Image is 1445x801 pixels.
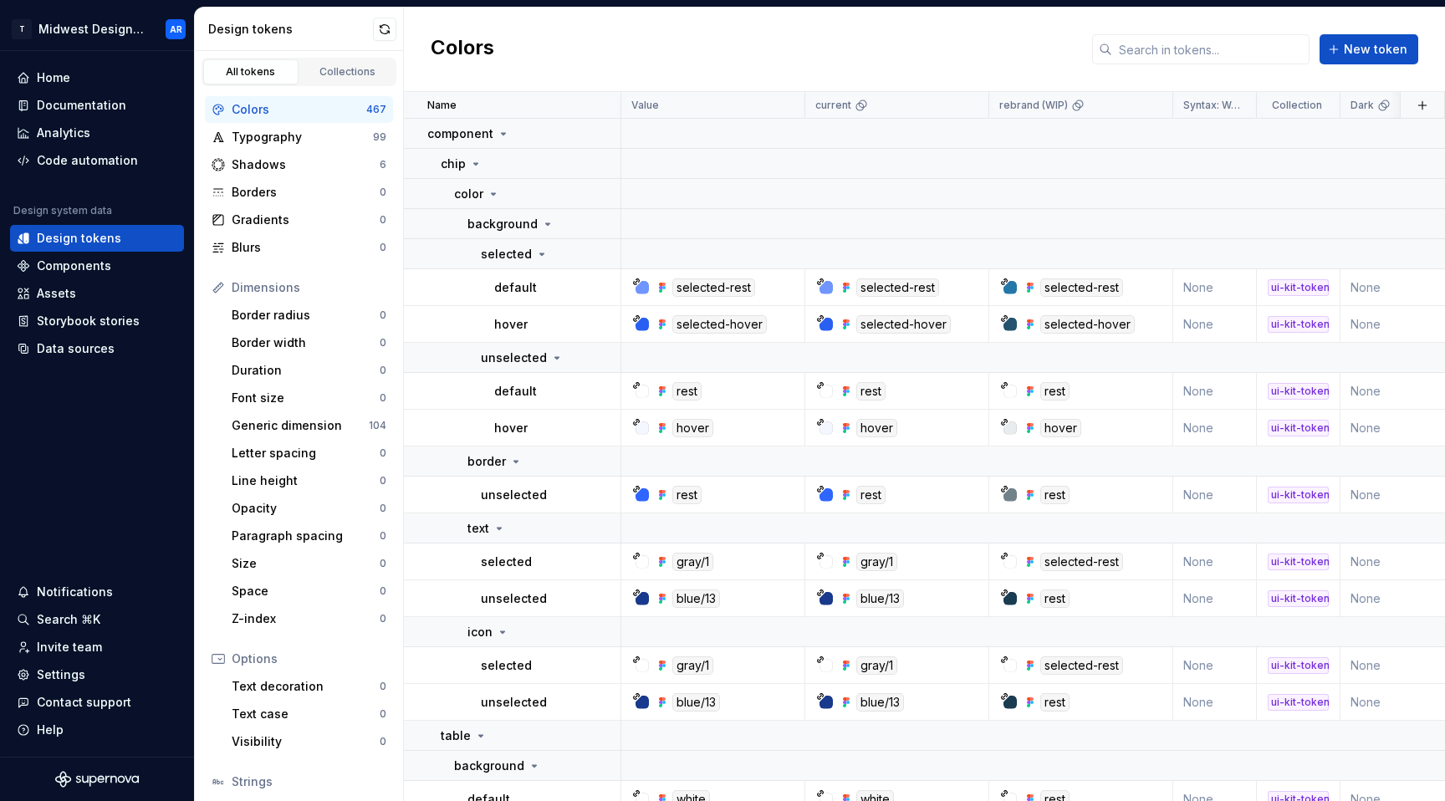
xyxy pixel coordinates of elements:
[1183,99,1243,112] p: Syntax: Web
[380,309,386,322] div: 0
[672,382,702,400] div: rest
[208,21,373,38] div: Design tokens
[37,125,90,141] div: Analytics
[306,65,390,79] div: Collections
[481,349,547,366] p: unselected
[205,124,393,151] a: Typography99
[672,419,713,437] div: hover
[380,502,386,515] div: 0
[232,417,369,434] div: Generic dimension
[856,693,904,712] div: blue/13
[1173,373,1257,410] td: None
[380,336,386,349] div: 0
[441,156,466,172] p: chip
[37,694,131,711] div: Contact support
[232,706,380,722] div: Text case
[815,99,851,112] p: current
[232,733,380,750] div: Visibility
[225,385,393,411] a: Font size0
[37,152,138,169] div: Code automation
[1173,306,1257,343] td: None
[380,446,386,460] div: 0
[225,440,393,467] a: Letter spacing0
[37,666,85,683] div: Settings
[1040,656,1123,675] div: selected-rest
[225,728,393,755] a: Visibility0
[225,550,393,577] a: Size0
[1173,580,1257,617] td: None
[380,213,386,227] div: 0
[856,589,904,608] div: blue/13
[856,315,951,334] div: selected-hover
[1272,99,1322,112] p: Collection
[232,678,380,695] div: Text decoration
[454,186,483,202] p: color
[232,239,380,256] div: Blurs
[1040,553,1123,571] div: selected-rest
[37,340,115,357] div: Data sources
[205,96,393,123] a: Colors467
[232,472,380,489] div: Line height
[1040,315,1135,334] div: selected-hover
[380,241,386,254] div: 0
[1040,486,1070,504] div: rest
[205,234,393,261] a: Blurs0
[205,151,393,178] a: Shadows6
[856,278,939,297] div: selected-rest
[232,156,380,173] div: Shadows
[205,207,393,233] a: Gradients0
[380,680,386,693] div: 0
[55,771,139,788] svg: Supernova Logo
[672,553,713,571] div: gray/1
[10,661,184,688] a: Settings
[37,69,70,86] div: Home
[1040,589,1070,608] div: rest
[481,554,532,570] p: selected
[672,315,767,334] div: selected-hover
[10,280,184,307] a: Assets
[1173,269,1257,306] td: None
[225,357,393,384] a: Duration0
[225,467,393,494] a: Line height0
[1112,34,1310,64] input: Search in tokens...
[1344,41,1407,58] span: New token
[10,147,184,174] a: Code automation
[481,694,547,711] p: unselected
[209,65,293,79] div: All tokens
[225,329,393,356] a: Border width0
[37,230,121,247] div: Design tokens
[454,758,524,774] p: background
[1040,382,1070,400] div: rest
[37,722,64,738] div: Help
[1268,590,1329,607] div: ui-kit-tokens
[1351,99,1374,112] p: Dark
[232,279,386,296] div: Dimensions
[481,487,547,503] p: unselected
[232,212,380,228] div: Gradients
[232,555,380,572] div: Size
[1268,554,1329,570] div: ui-kit-tokens
[1268,279,1329,296] div: ui-kit-tokens
[856,486,886,504] div: rest
[380,158,386,171] div: 6
[1268,694,1329,711] div: ui-kit-tokens
[10,717,184,743] button: Help
[1173,477,1257,513] td: None
[225,302,393,329] a: Border radius0
[1268,487,1329,503] div: ui-kit-tokens
[232,445,380,462] div: Letter spacing
[37,285,76,302] div: Assets
[232,773,386,790] div: Strings
[672,656,713,675] div: gray/1
[232,500,380,517] div: Opacity
[467,453,506,470] p: border
[232,390,380,406] div: Font size
[225,701,393,727] a: Text case0
[225,523,393,549] a: Paragraph spacing0
[494,279,537,296] p: default
[467,216,538,232] p: background
[225,605,393,632] a: Z-index0
[225,412,393,439] a: Generic dimension104
[481,590,547,607] p: unselected
[380,474,386,487] div: 0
